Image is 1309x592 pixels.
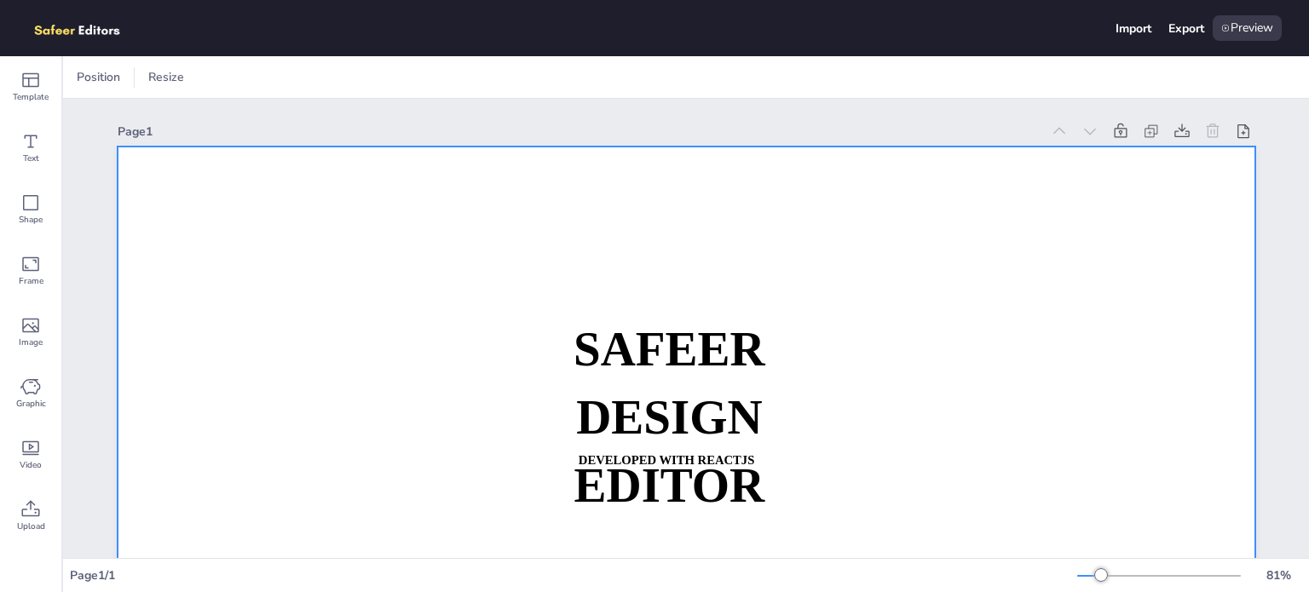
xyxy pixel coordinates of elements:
[1213,15,1282,41] div: Preview
[145,69,187,85] span: Resize
[1168,20,1204,37] div: Export
[73,69,124,85] span: Position
[19,274,43,288] span: Frame
[17,520,45,533] span: Upload
[19,213,43,227] span: Shape
[20,458,42,472] span: Video
[16,397,46,411] span: Graphic
[1258,567,1299,583] div: 81 %
[70,567,1077,583] div: Page 1 / 1
[573,322,764,375] strong: SAFEER
[23,152,39,165] span: Text
[27,15,145,41] img: logo.png
[578,453,754,467] strong: DEVELOPED WITH REACTJS
[1116,20,1151,37] div: Import
[19,336,43,349] span: Image
[13,90,49,104] span: Template
[118,124,1041,140] div: Page 1
[574,390,764,511] strong: DESIGN EDITOR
